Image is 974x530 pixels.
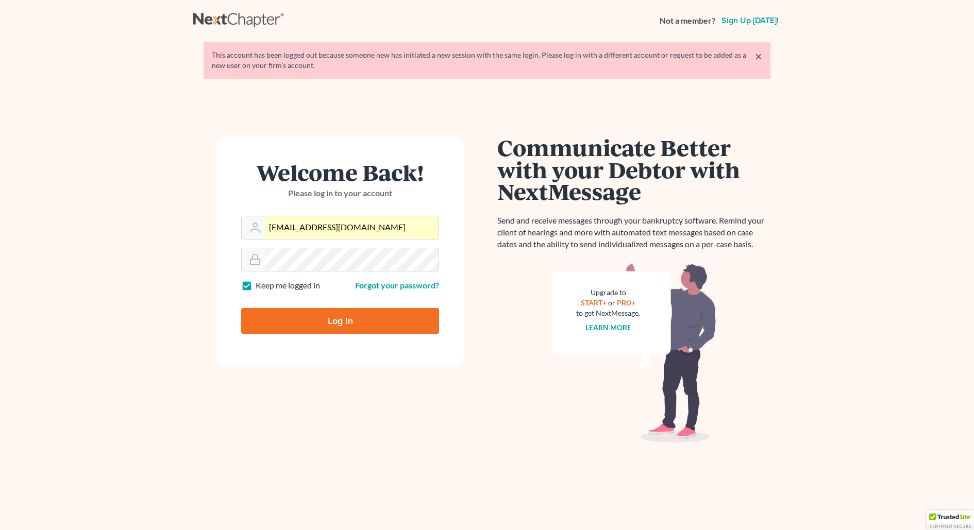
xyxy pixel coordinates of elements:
[608,298,615,307] span: or
[585,323,631,332] a: Learn more
[265,216,439,239] input: Email Address
[355,280,439,290] a: Forgot your password?
[497,136,770,202] h1: Communicate Better with your Debtor with NextMessage
[497,215,770,250] p: Send and receive messages through your bankruptcy software. Remind your client of hearings and mo...
[755,50,762,62] a: ×
[617,298,636,307] a: PRO+
[241,308,439,334] input: Log In
[927,510,974,530] div: TrustedSite Certified
[576,308,640,318] div: to get NextMessage.
[241,187,439,199] p: Please log in to your account
[576,287,640,298] div: Upgrade to
[581,298,607,307] a: START+
[241,161,439,183] h1: Welcome Back!
[256,280,320,292] label: Keep me logged in
[660,15,715,27] strong: Not a member?
[212,50,762,71] div: This account has been logged out because someone new has initiated a new session with the same lo...
[551,263,716,443] img: nextmessage_bg-59042aed3d76b12b5cd301f8e5b87938c9018125f34e5fa2b7a6b67550977c72.svg
[719,16,781,25] a: Sign up [DATE]!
